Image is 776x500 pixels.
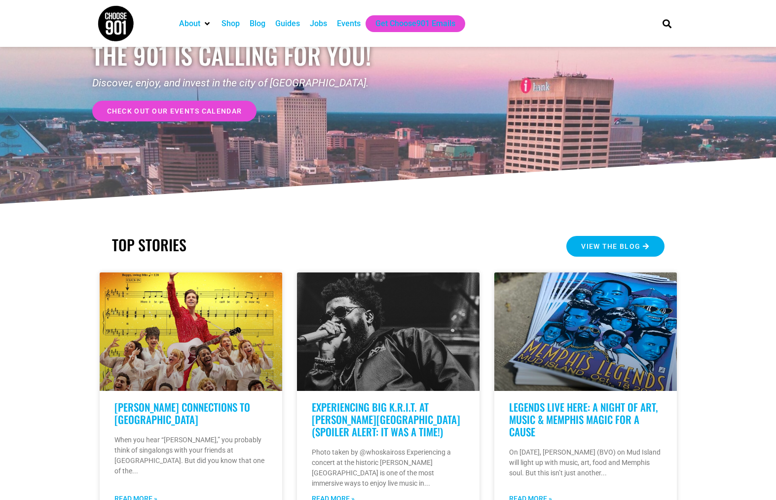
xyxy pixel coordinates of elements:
p: On [DATE], [PERSON_NAME] (BVO) on Mud Island will light up with music, art, food and Memphis soul... [509,447,662,478]
h2: TOP STORIES [112,236,383,254]
span: check out our events calendar [107,108,242,115]
a: About [179,18,200,30]
p: Discover, enjoy, and invest in the city of [GEOGRAPHIC_DATA]. [92,76,388,91]
p: When you hear “[PERSON_NAME],” you probably think of singalongs with your friends at [GEOGRAPHIC_... [114,435,267,476]
nav: Main nav [174,15,646,32]
div: Search [659,15,675,32]
a: Blog [250,18,265,30]
p: Photo taken by @whoskaiross Experiencing a concert at the historic [PERSON_NAME][GEOGRAPHIC_DATA]... [312,447,465,489]
span: View the Blog [581,243,640,250]
a: Events [337,18,361,30]
a: LEGENDS LIVE HERE: A NIGHT OF ART, MUSIC & MEMPHIS MAGIC FOR A CAUSE [509,399,658,439]
a: Guides [275,18,300,30]
a: Experiencing Big K.R.I.T. at [PERSON_NAME][GEOGRAPHIC_DATA] (Spoiler Alert: It was a time!) [312,399,460,439]
a: Shop [222,18,240,30]
a: [PERSON_NAME] Connections to [GEOGRAPHIC_DATA] [114,399,250,427]
h1: the 901 is calling for you! [92,40,388,70]
a: Get Choose901 Emails [375,18,455,30]
a: Jobs [310,18,327,30]
div: About [174,15,217,32]
a: check out our events calendar [92,101,257,121]
a: View the Blog [566,236,664,257]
